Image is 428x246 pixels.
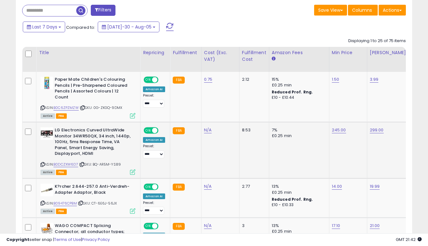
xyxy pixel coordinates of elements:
span: OFF [158,224,168,229]
div: 2.12 [242,77,264,82]
a: Privacy Policy [82,237,110,243]
img: 41vfbOfEVVL._SL40_.jpg [40,127,53,140]
div: Amazon AI [143,86,165,92]
span: OFF [158,184,168,190]
div: £10 - £10.44 [272,95,324,100]
div: 7% [272,127,324,133]
div: [PERSON_NAME] [370,49,407,56]
div: £0.25 min [272,133,324,139]
span: ON [144,77,152,83]
span: FBA [56,209,67,214]
span: | SKU: CT-6E6J-56JX [78,201,117,206]
div: 13% [272,184,324,189]
a: 21.00 [370,223,380,229]
div: Amazon AI [143,193,165,199]
a: N/A [204,223,212,229]
img: 51OMZheax7L._SL40_.jpg [40,223,53,236]
button: Actions [379,5,406,16]
span: ON [144,128,152,133]
small: FBA [173,184,184,191]
span: Last 7 Days [32,24,57,30]
span: All listings currently available for purchase on Amazon [40,209,55,214]
div: 13% [272,223,324,229]
b: K?rcher 2.644-257.0 Anti-Verdreh-Adapter Adaptor, Black [55,184,132,197]
span: Columns [352,7,372,13]
a: Terms of Use [54,237,81,243]
small: Amazon Fees. [272,56,276,62]
div: ASIN: [40,127,135,174]
div: 2.77 [242,184,264,189]
span: FBA [56,113,67,119]
small: FBA [173,127,184,134]
span: 2025-08-13 21:42 GMT [396,237,422,243]
b: Reduced Prof. Rng. [272,197,313,202]
small: FBA [173,223,184,230]
b: LG Electronics Curved UltraWide Monitor 34WR50QK, 34 inch, 1440p, 100Hz, 5ms Response Time, VA Pa... [55,127,132,158]
b: Reduced Prof. Rng. [272,89,313,95]
div: Preset: [143,93,165,108]
div: Preset: [143,201,165,215]
div: 8.53 [242,127,264,133]
div: Fulfillment Cost [242,49,266,63]
div: Cost (Exc. VAT) [204,49,237,63]
a: 17.10 [332,223,340,229]
b: Paper Mate Children's Colouring Pencils | Pre-Sharpened Coloured Pencils | Assorted Colours | 12 ... [55,77,132,102]
span: FBA [56,170,67,175]
button: Filters [91,5,115,16]
span: ON [144,224,152,229]
div: Fulfillment [173,49,198,56]
div: £10 - £10.33 [272,202,324,208]
span: All listings currently available for purchase on Amazon [40,170,55,175]
div: ASIN: [40,77,135,118]
a: 3.99 [370,76,379,83]
span: [DATE]-30 - Aug-05 [107,24,152,30]
a: 19.99 [370,183,380,190]
a: 0.75 [204,76,213,83]
div: Repricing [143,49,167,56]
div: 3 [242,223,264,229]
a: 245.00 [332,127,346,133]
button: Save View [314,5,347,16]
span: | SKU: BQ-AR5M-YS89 [79,162,121,167]
strong: Copyright [6,237,29,243]
div: Amazon AI [143,137,165,143]
div: Title [39,49,138,56]
div: ASIN: [40,184,135,213]
span: All listings currently available for purchase on Amazon [40,113,55,119]
a: N/A [204,127,212,133]
a: B0C6ZPZMZW [53,105,79,110]
div: £0.25 min [272,190,324,195]
span: Compared to: [66,24,95,30]
button: Last 7 Days [23,22,65,32]
span: ON [144,184,152,190]
a: 14.00 [332,183,342,190]
a: N/A [204,183,212,190]
div: Min Price [332,49,364,56]
a: B0DCZXW6D7 [53,162,78,167]
div: Preset: [143,144,165,158]
div: £0.25 min [272,82,324,88]
div: seller snap | | [6,237,110,243]
button: [DATE]-30 - Aug-05 [98,22,159,32]
span: OFF [158,128,168,133]
img: 419lNjg2kqL._SL40_.jpg [40,77,53,89]
a: 1.50 [332,76,339,83]
div: Displaying 1 to 25 of 75 items [348,38,406,44]
div: Amazon Fees [272,49,326,56]
a: B09476CPBM [53,201,77,206]
small: FBA [173,77,184,84]
div: 15% [272,77,324,82]
img: 31Y6UUzdWGS._SL40_.jpg [40,184,53,196]
span: OFF [158,77,168,83]
a: 299.00 [370,127,384,133]
button: Columns [348,5,378,16]
span: | SKU: 0G-ZKGQ-9DMX [80,105,122,110]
